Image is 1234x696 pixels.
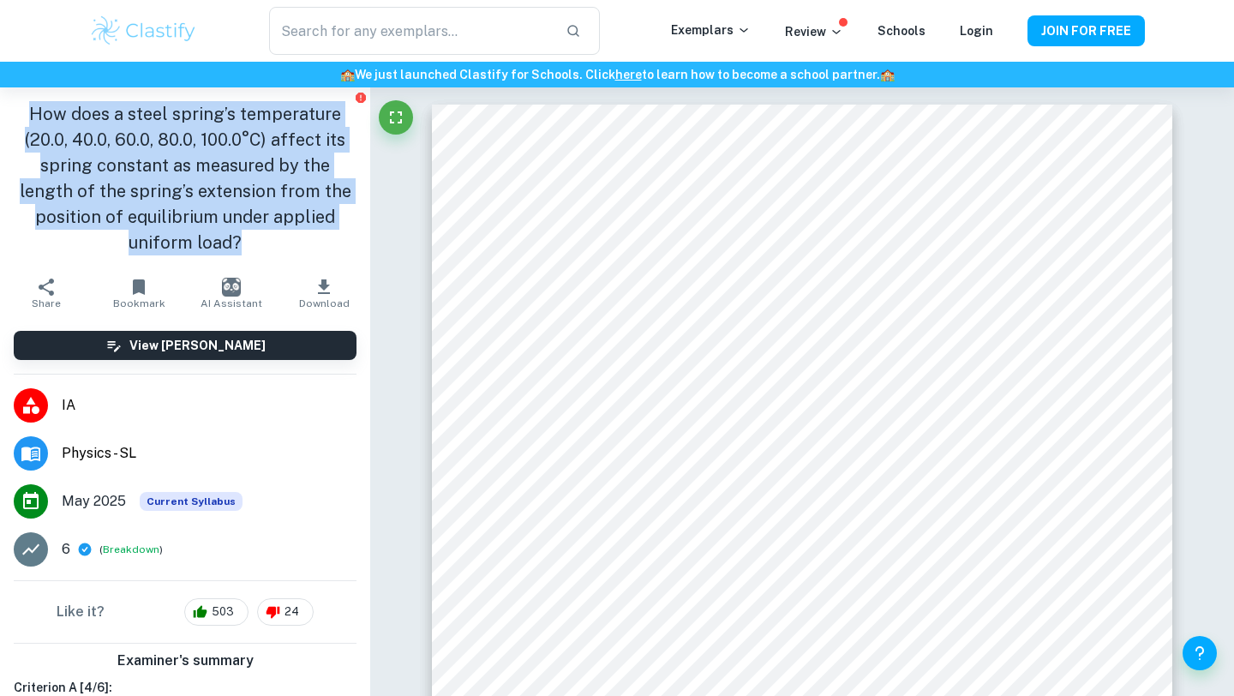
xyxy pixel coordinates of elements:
[129,336,266,355] h6: View [PERSON_NAME]
[14,331,356,360] button: View [PERSON_NAME]
[32,297,61,309] span: Share
[62,395,356,416] span: IA
[93,269,185,317] button: Bookmark
[880,68,895,81] span: 🏫
[960,24,993,38] a: Login
[140,492,243,511] div: This exemplar is based on the current syllabus. Feel free to refer to it for inspiration/ideas wh...
[99,542,163,558] span: ( )
[202,603,243,621] span: 503
[340,68,355,81] span: 🏫
[615,68,642,81] a: here
[3,65,1231,84] h6: We just launched Clastify for Schools. Click to learn how to become a school partner.
[201,297,262,309] span: AI Assistant
[7,651,363,671] h6: Examiner's summary
[62,443,356,464] span: Physics - SL
[299,297,350,309] span: Download
[185,269,278,317] button: AI Assistant
[379,100,413,135] button: Fullscreen
[275,603,308,621] span: 24
[354,91,367,104] button: Report issue
[278,269,370,317] button: Download
[62,491,126,512] span: May 2025
[671,21,751,39] p: Exemplars
[113,297,165,309] span: Bookmark
[785,22,843,41] p: Review
[222,278,241,297] img: AI Assistant
[257,598,314,626] div: 24
[1183,636,1217,670] button: Help and Feedback
[140,492,243,511] span: Current Syllabus
[62,539,70,560] p: 6
[1027,15,1145,46] button: JOIN FOR FREE
[89,14,198,48] img: Clastify logo
[269,7,552,55] input: Search for any exemplars...
[878,24,925,38] a: Schools
[103,542,159,557] button: Breakdown
[14,101,356,255] h1: How does a steel spring’s temperature (20.0, 40.0, 60.0, 80.0, 100.0°C) affect its spring constan...
[57,602,105,622] h6: Like it?
[184,598,249,626] div: 503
